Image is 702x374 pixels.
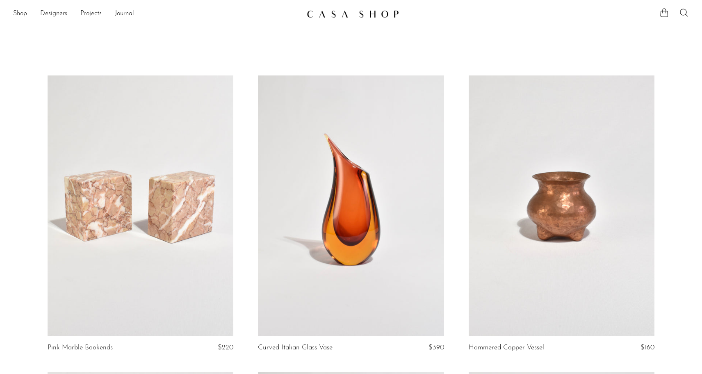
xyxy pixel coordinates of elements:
[13,7,300,21] nav: Desktop navigation
[13,9,27,19] a: Shop
[258,344,333,351] a: Curved Italian Glass Vase
[115,9,134,19] a: Journal
[13,7,300,21] ul: NEW HEADER MENU
[218,344,233,351] span: $220
[48,344,113,351] a: Pink Marble Bookends
[640,344,654,351] span: $160
[428,344,444,351] span: $390
[80,9,102,19] a: Projects
[40,9,67,19] a: Designers
[469,344,544,351] a: Hammered Copper Vessel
